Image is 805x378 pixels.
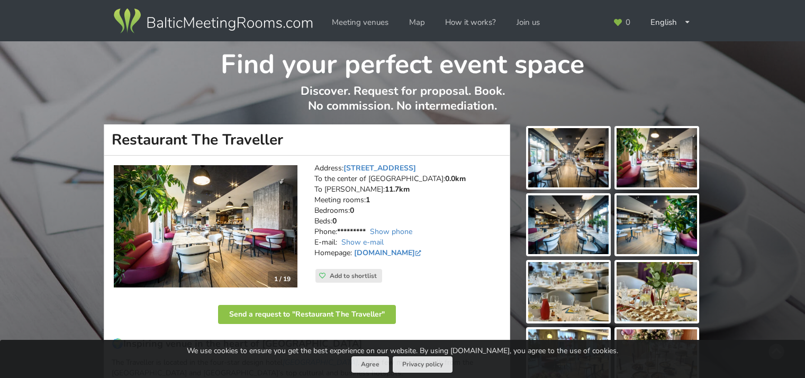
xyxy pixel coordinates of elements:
[617,195,697,255] img: Restaurant The Traveller | Riga | Event place - gallery picture
[366,195,370,205] strong: 1
[370,227,412,237] a: Show phone
[626,19,630,26] span: 0
[385,184,410,194] strong: 11.7km
[509,12,547,33] a: Join us
[123,337,362,350] strong: Inspiring venue in the heart of [GEOGRAPHIC_DATA]
[314,163,502,269] address: Address: To the center of [GEOGRAPHIC_DATA]: To [PERSON_NAME]: Meeting rooms: Bedrooms: Beds: Pho...
[528,262,609,321] img: Restaurant The Traveller | Riga | Event place - gallery picture
[643,12,698,33] div: English
[104,124,510,156] h1: Restaurant The Traveller
[341,237,384,247] a: Show e-mail
[114,165,297,288] img: Restaurant, Bar | Riga | Restaurant The Traveller
[350,205,354,215] strong: 0
[445,174,466,184] strong: 0.0km
[330,272,377,280] span: Add to shortlist
[354,248,423,258] a: [DOMAIN_NAME]
[112,338,502,350] h3: 🌍
[268,271,297,287] div: 1 / 19
[393,356,453,373] a: Privacy policy
[343,163,416,173] a: [STREET_ADDRESS]
[114,165,297,288] a: Restaurant, Bar | Riga | Restaurant The Traveller 1 / 19
[324,12,396,33] a: Meeting venues
[528,195,609,255] img: Restaurant The Traveller | Riga | Event place - gallery picture
[104,41,701,82] h1: Find your perfect event space
[218,305,396,324] button: Send a request to "Restaurant The Traveller"
[351,356,389,373] button: Agree
[617,262,697,321] img: Restaurant The Traveller | Riga | Event place - gallery picture
[332,216,337,226] strong: 0
[112,6,314,36] img: Baltic Meeting Rooms
[438,12,503,33] a: How it works?
[617,128,697,187] img: Restaurant The Traveller | Riga | Event place - gallery picture
[528,128,609,187] img: Restaurant The Traveller | Riga | Event place - gallery picture
[402,12,432,33] a: Map
[104,84,701,124] p: Discover. Request for proposal. Book. No commission. No intermediation.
